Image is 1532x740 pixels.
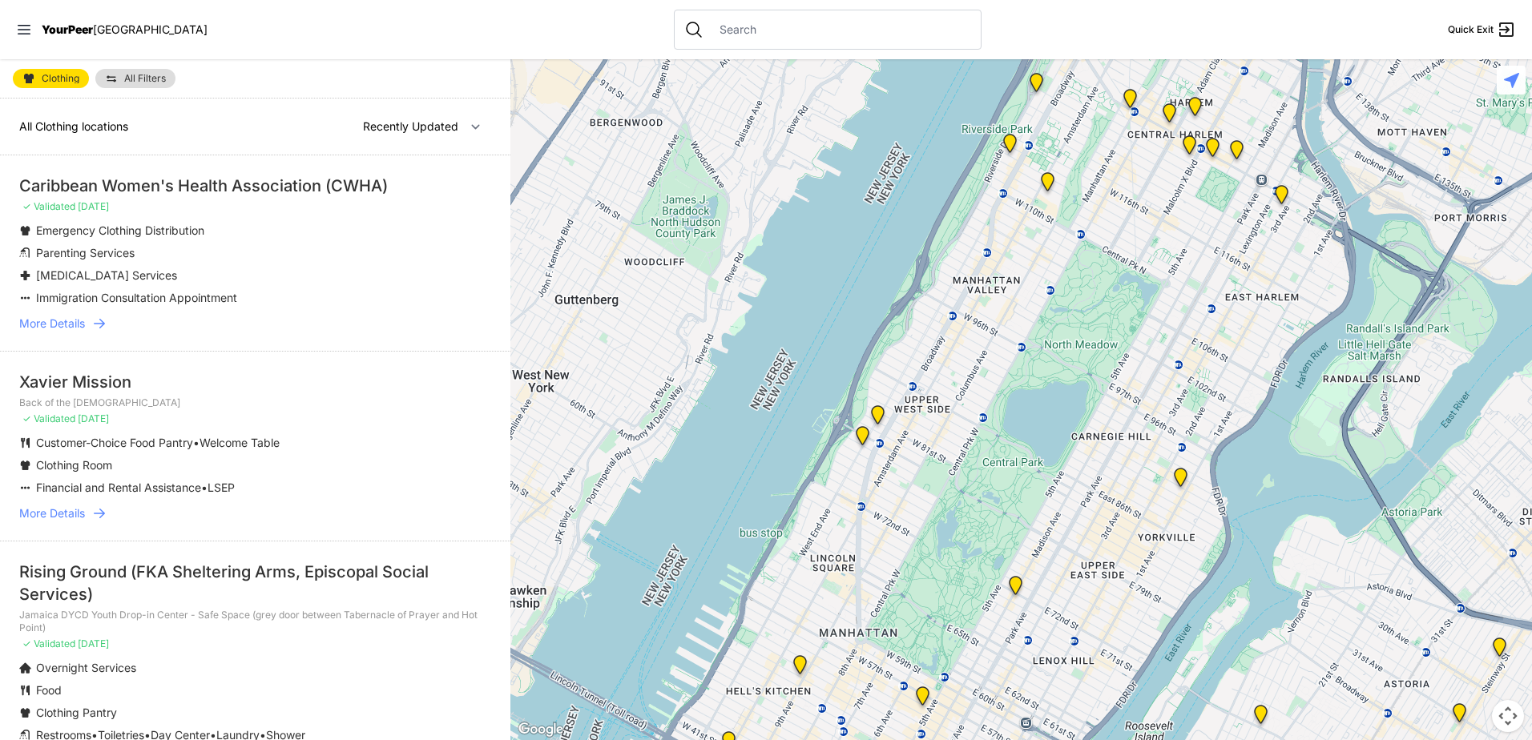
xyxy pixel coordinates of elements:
[78,412,109,424] span: [DATE]
[36,481,201,494] span: Financial and Rental Assistance
[36,268,177,282] span: [MEDICAL_DATA] Services
[868,405,888,431] div: Pathways Adult Drop-In Program
[514,719,567,740] a: Open this area in Google Maps (opens a new window)
[1171,468,1191,493] div: Avenue Church
[1492,700,1524,732] button: Map camera controls
[19,505,85,521] span: More Details
[19,561,491,605] div: Rising Ground (FKA Sheltering Arms, Episcopal Social Services)
[19,119,128,133] span: All Clothing locations
[22,637,75,650] span: ✓ Validated
[19,609,491,634] p: Jamaica DYCD Youth Drop-in Center - Safe Space (grey door between Tabernacle of Prayer and Hot Po...
[514,719,567,740] img: Google
[1227,140,1247,166] div: East Harlem
[124,74,166,83] span: All Filters
[790,655,810,681] div: 9th Avenue Drop-in Center
[93,22,208,36] span: [GEOGRAPHIC_DATA]
[36,661,136,674] span: Overnight Services
[208,481,235,494] span: LSEP
[19,175,491,197] div: Caribbean Women's Health Association (CWHA)
[78,200,109,212] span: [DATE]
[1203,138,1223,163] div: Manhattan
[36,291,237,304] span: Immigration Consultation Appointment
[1006,576,1026,601] div: Manhattan
[36,683,62,697] span: Food
[193,436,200,449] span: •
[19,316,85,332] span: More Details
[710,22,971,38] input: Search
[1026,73,1046,99] div: Manhattan
[36,246,135,259] span: Parenting Services
[1038,172,1058,198] div: The Cathedral Church of St. John the Divine
[1185,97,1205,123] div: Manhattan
[13,69,89,88] a: Clothing
[1272,185,1292,211] div: Main Location
[1120,89,1140,115] div: The PILLARS – Holistic Recovery Support
[22,412,75,424] span: ✓ Validated
[42,74,79,83] span: Clothing
[1448,20,1516,39] a: Quick Exit
[36,436,193,449] span: Customer-Choice Food Pantry
[22,200,75,212] span: ✓ Validated
[19,396,491,409] p: Back of the [DEMOGRAPHIC_DATA]
[19,505,491,521] a: More Details
[19,371,491,393] div: Xavier Mission
[78,637,109,650] span: [DATE]
[36,706,117,719] span: Clothing Pantry
[1448,23,1494,36] span: Quick Exit
[1000,134,1020,159] div: Ford Hall
[36,223,204,237] span: Emergency Clothing Distribution
[42,25,208,34] a: YourPeer[GEOGRAPHIC_DATA]
[95,69,175,88] a: All Filters
[201,481,208,494] span: •
[36,458,112,472] span: Clothing Room
[1159,103,1179,129] div: Uptown/Harlem DYCD Youth Drop-in Center
[200,436,280,449] span: Welcome Table
[42,22,93,36] span: YourPeer
[1251,705,1271,730] div: Fancy Thrift Shop
[19,316,491,332] a: More Details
